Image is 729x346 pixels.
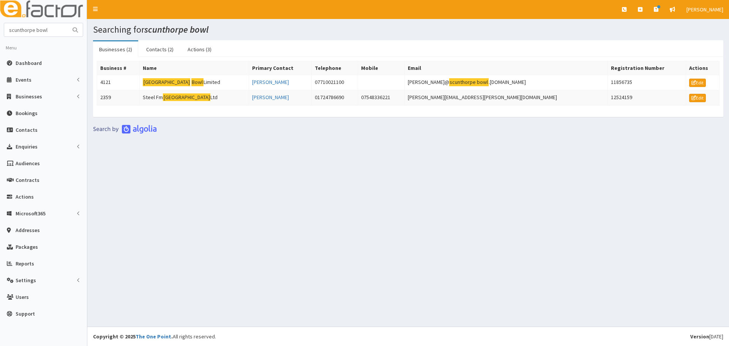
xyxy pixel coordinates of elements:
strong: Copyright © 2025 . [93,333,173,340]
a: Actions (3) [181,41,218,57]
mark: scunthorpe [449,78,477,86]
td: 07548336221 [358,90,405,105]
span: Contracts [16,177,39,183]
span: Audiences [16,160,40,167]
a: Contacts (2) [140,41,180,57]
span: Dashboard [16,60,42,66]
th: Email [405,61,608,75]
div: [DATE] [690,333,723,340]
mark: Bowl [191,78,204,86]
a: The One Point [136,333,171,340]
h1: Searching for [93,25,723,35]
span: [PERSON_NAME] [686,6,723,13]
td: [PERSON_NAME]@ .[DOMAIN_NAME] [405,75,608,90]
input: Search... [4,23,68,36]
img: search-by-algolia-light-background.png [93,125,157,134]
td: 11856735 [608,75,686,90]
td: 4121 [97,75,140,90]
span: Settings [16,277,36,284]
th: Primary Contact [249,61,311,75]
mark: bowl [477,78,489,86]
span: Reports [16,260,34,267]
a: Edit [689,94,706,102]
td: Limited [140,75,249,90]
span: Microsoft365 [16,210,46,217]
span: Businesses [16,93,42,100]
b: Version [690,333,709,340]
td: 01724786690 [311,90,358,105]
span: Enquiries [16,143,38,150]
span: Actions [16,193,34,200]
span: Events [16,76,32,83]
a: Businesses (2) [93,41,138,57]
span: Contacts [16,126,38,133]
span: Addresses [16,227,40,234]
span: Bookings [16,110,38,117]
i: scunthorpe bowl [144,24,208,35]
td: Steel Fm Ltd [140,90,249,105]
td: [PERSON_NAME][EMAIL_ADDRESS][PERSON_NAME][DOMAIN_NAME] [405,90,608,105]
td: 07710021100 [311,75,358,90]
th: Business # [97,61,140,75]
td: 2359 [97,90,140,105]
mark: [GEOGRAPHIC_DATA] [163,93,210,101]
th: Mobile [358,61,405,75]
th: Telephone [311,61,358,75]
th: Actions [686,61,720,75]
a: [PERSON_NAME] [252,94,289,101]
th: Registration Number [608,61,686,75]
a: Edit [689,79,706,87]
th: Name [140,61,249,75]
span: Packages [16,243,38,250]
span: Users [16,294,29,300]
footer: All rights reserved. [87,327,729,346]
td: 12524159 [608,90,686,105]
mark: [GEOGRAPHIC_DATA] [143,78,190,86]
span: Support [16,310,35,317]
a: [PERSON_NAME] [252,79,289,85]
